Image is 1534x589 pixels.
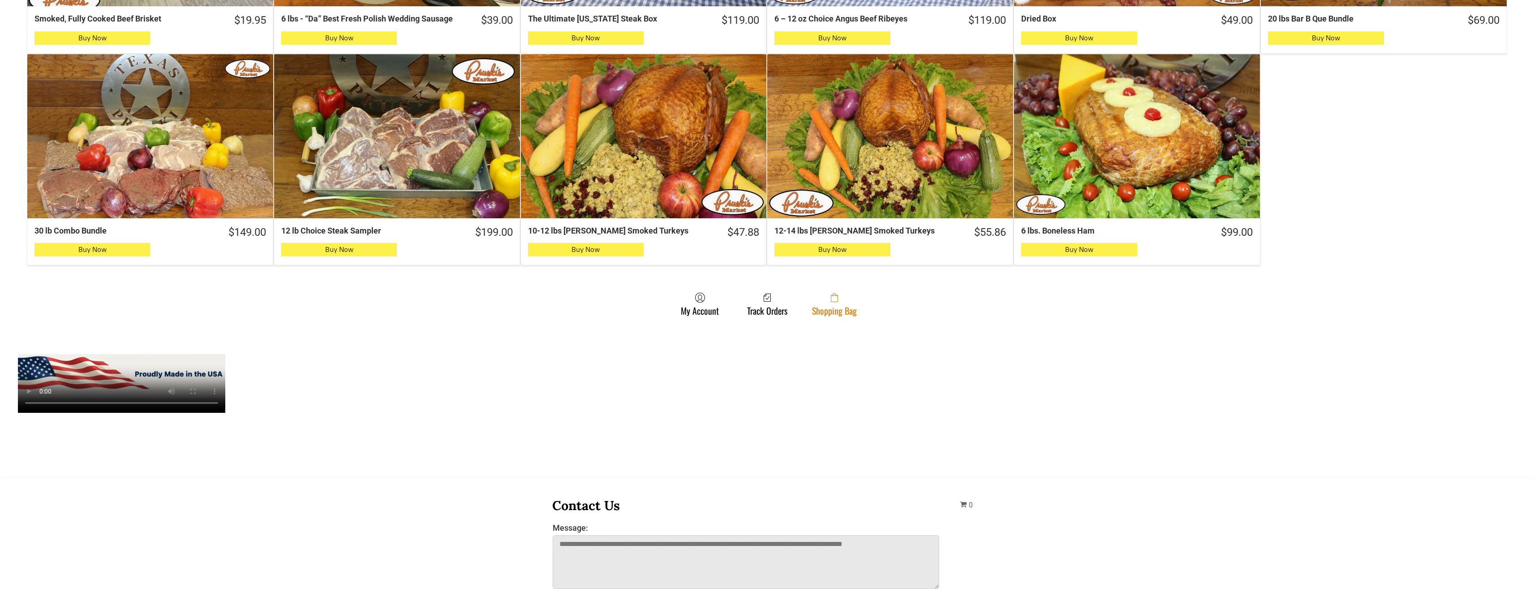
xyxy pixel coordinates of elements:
[325,34,353,42] span: Buy Now
[818,245,846,254] span: Buy Now
[274,54,520,218] a: 12 lb Choice Steak Sampler
[1261,13,1507,27] a: $69.0020 lbs Bar B Que Bundle
[528,225,705,236] div: 10-12 lbs [PERSON_NAME] Smoked Turkeys
[281,225,452,236] div: 12 lb Choice Steak Sampler
[27,13,273,27] a: $19.95Smoked, Fully Cooked Beef Brisket
[818,34,846,42] span: Buy Now
[1065,245,1093,254] span: Buy Now
[743,292,792,316] a: Track Orders
[552,497,940,514] h3: Contact Us
[767,54,1013,218] a: 12-14 lbs Pruski&#39;s Smoked Turkeys
[774,243,890,256] button: Buy Now
[774,13,945,24] div: 6 – 12 oz Choice Angus Beef Ribeyes
[1221,13,1253,27] div: $49.00
[722,13,759,27] div: $119.00
[767,225,1013,239] a: $55.8612-14 lbs [PERSON_NAME] Smoked Turkeys
[767,13,1013,27] a: $119.006 – 12 oz Choice Angus Beef Ribeyes
[281,31,397,45] button: Buy Now
[774,225,951,236] div: 12-14 lbs [PERSON_NAME] Smoked Turkeys
[481,13,513,27] div: $39.00
[1014,54,1260,218] a: 6 lbs. Boneless Ham
[774,31,890,45] button: Buy Now
[34,31,150,45] button: Buy Now
[521,13,767,27] a: $119.00The Ultimate [US_STATE] Steak Box
[521,54,767,218] a: 10-12 lbs Pruski&#39;s Smoked Turkeys
[34,243,150,256] button: Buy Now
[1021,225,1198,236] div: 6 lbs. Boneless Ham
[1268,31,1384,45] button: Buy Now
[27,54,273,218] a: 30 lb Combo Bundle
[521,225,767,239] a: $47.8810-12 lbs [PERSON_NAME] Smoked Turkeys
[1312,34,1340,42] span: Buy Now
[974,225,1006,239] div: $55.86
[228,225,266,239] div: $149.00
[528,243,644,256] button: Buy Now
[969,501,973,509] span: 0
[78,245,107,254] span: Buy Now
[234,13,266,27] div: $19.95
[1468,13,1500,27] div: $69.00
[34,225,205,236] div: 30 lb Combo Bundle
[325,245,353,254] span: Buy Now
[571,245,600,254] span: Buy Now
[528,31,644,45] button: Buy Now
[281,13,458,24] div: 6 lbs - “Da” Best Fresh Polish Wedding Sausage
[1014,13,1260,27] a: $49.00Dried Box
[274,225,520,239] a: $199.0012 lb Choice Steak Sampler
[1065,34,1093,42] span: Buy Now
[1221,225,1253,239] div: $99.00
[1268,13,1444,24] div: 20 lbs Bar B Que Bundle
[528,13,699,24] div: The Ultimate [US_STATE] Steak Box
[1021,243,1137,256] button: Buy Now
[281,243,397,256] button: Buy Now
[1021,31,1137,45] button: Buy Now
[571,34,600,42] span: Buy Now
[1021,13,1198,24] div: Dried Box
[727,225,759,239] div: $47.88
[676,292,723,316] a: My Account
[553,523,940,533] label: Message:
[1014,225,1260,239] a: $99.006 lbs. Boneless Ham
[27,225,273,239] a: $149.0030 lb Combo Bundle
[34,13,211,24] div: Smoked, Fully Cooked Beef Brisket
[475,225,513,239] div: $199.00
[808,292,861,316] a: Shopping Bag
[274,13,520,27] a: $39.006 lbs - “Da” Best Fresh Polish Wedding Sausage
[968,13,1006,27] div: $119.00
[78,34,107,42] span: Buy Now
